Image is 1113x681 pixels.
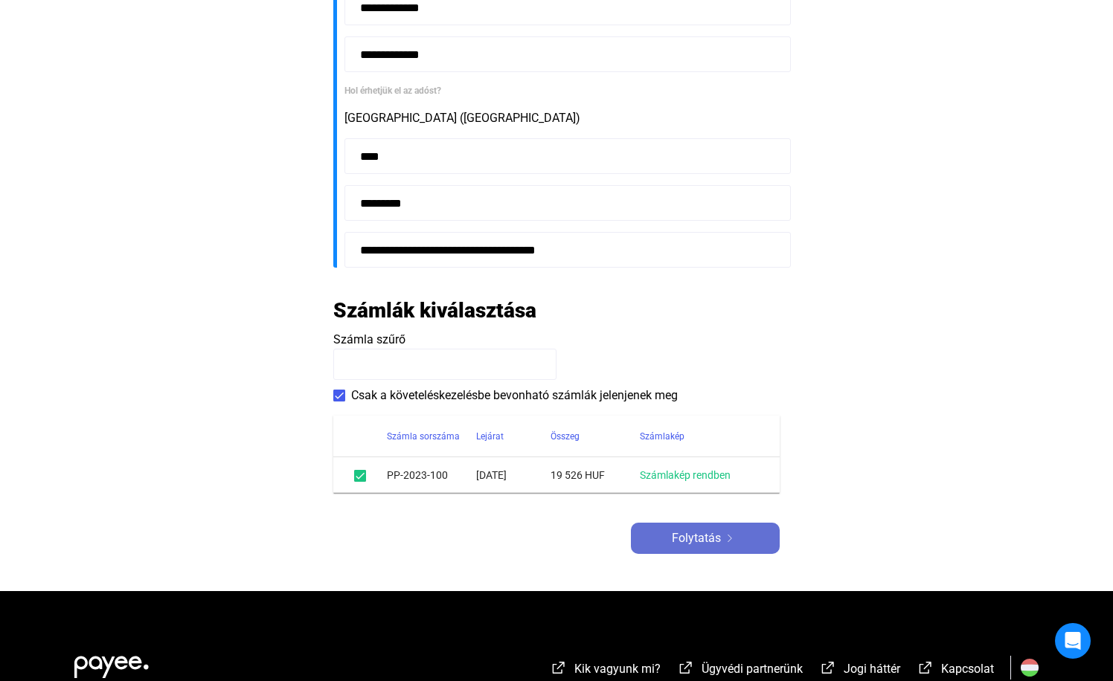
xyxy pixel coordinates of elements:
img: white-payee-white-dot.svg [74,648,149,678]
span: Ügyvédi partnerünk [702,662,803,676]
a: external-link-whiteKik vagyunk mi? [550,664,661,678]
h2: Számlák kiválasztása [333,297,536,323]
span: Számla szűrő [333,332,405,346]
span: Jogi háttér [844,662,900,676]
img: external-link-white [819,660,837,675]
a: external-link-whiteJogi háttér [819,664,900,678]
div: Számlakép [640,427,762,445]
div: Összeg [551,427,580,445]
span: Kapcsolat [941,662,994,676]
span: Kik vagyunk mi? [574,662,661,676]
div: Számla sorszáma [387,427,476,445]
a: external-link-whiteKapcsolat [917,664,994,678]
td: 19 526 HUF [551,457,640,493]
span: Folytatás [672,529,721,547]
a: Számlakép rendben [640,469,731,481]
img: HU.svg [1021,659,1039,677]
div: Számla sorszáma [387,427,460,445]
div: Open Intercom Messenger [1055,623,1091,659]
img: external-link-white [917,660,934,675]
a: external-link-whiteÜgyvédi partnerünk [677,664,803,678]
div: Lejárat [476,427,551,445]
div: [GEOGRAPHIC_DATA] ([GEOGRAPHIC_DATA]) [344,109,780,127]
div: Számlakép [640,427,684,445]
button: Folytatásarrow-right-white [631,523,780,554]
img: external-link-white [550,660,568,675]
img: arrow-right-white [721,535,739,542]
img: external-link-white [677,660,695,675]
td: [DATE] [476,457,551,493]
td: PP-2023-100 [387,457,476,493]
span: Csak a követeléskezelésbe bevonható számlák jelenjenek meg [351,387,678,404]
div: Lejárat [476,427,504,445]
div: Összeg [551,427,640,445]
div: Hol érhetjük el az adóst? [344,83,780,98]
